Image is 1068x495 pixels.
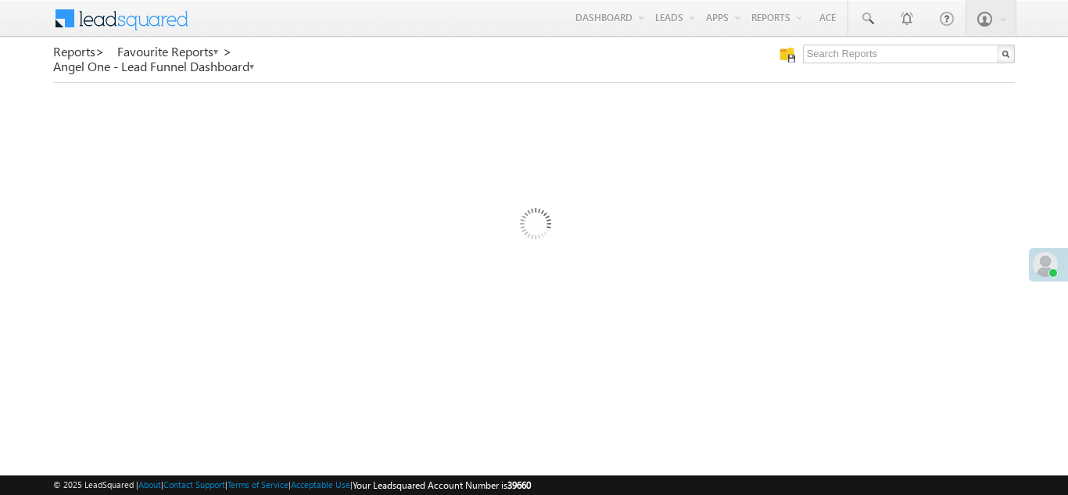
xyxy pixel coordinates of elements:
[353,479,531,491] span: Your Leadsquared Account Number is
[291,479,350,490] a: Acceptable Use
[803,45,1015,63] input: Search Reports
[223,42,232,60] span: >
[53,478,531,493] span: © 2025 LeadSquared | | | | |
[138,479,161,490] a: About
[53,45,105,59] a: Reports>
[453,145,615,307] img: Loading...
[117,45,232,59] a: Favourite Reports >
[163,479,225,490] a: Contact Support
[53,59,256,74] a: Angel One - Lead Funnel Dashboard
[779,47,795,63] img: Manage all your saved reports!
[507,479,531,491] span: 39660
[228,479,289,490] a: Terms of Service
[95,42,105,60] span: >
